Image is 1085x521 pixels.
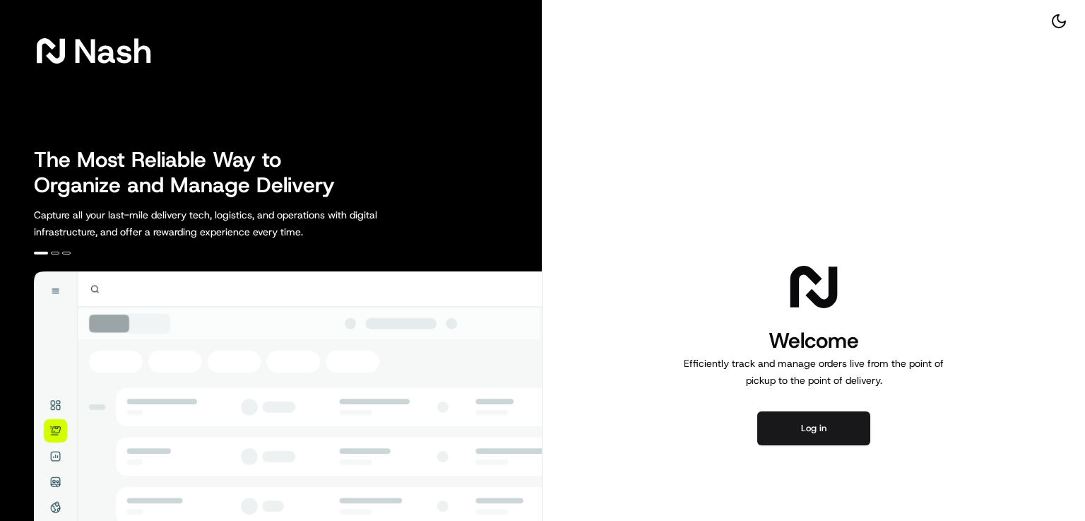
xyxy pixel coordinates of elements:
[678,327,949,355] h1: Welcome
[757,411,870,445] button: Log in
[678,355,949,389] p: Efficiently track and manage orders live from the point of pickup to the point of delivery.
[73,37,152,65] span: Nash
[34,147,350,198] h2: The Most Reliable Way to Organize and Manage Delivery
[34,206,441,240] p: Capture all your last-mile delivery tech, logistics, and operations with digital infrastructure, ...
